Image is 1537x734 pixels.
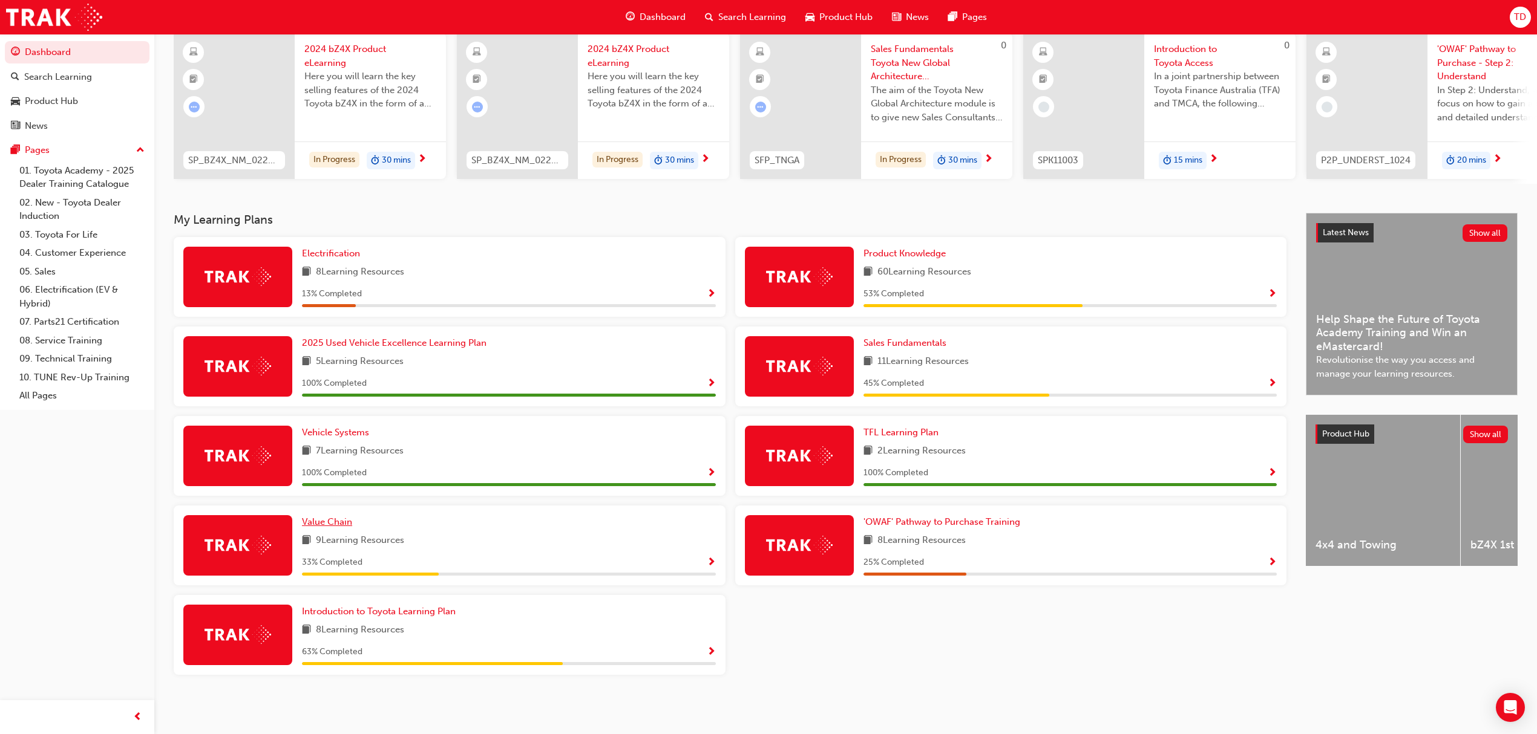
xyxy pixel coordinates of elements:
[864,336,951,350] a: Sales Fundamentals
[174,33,446,179] a: SP_BZ4X_NM_0224_EL012024 bZ4X Product eLearningHere you will learn the key selling features of th...
[948,10,957,25] span: pages-icon
[755,154,799,167] span: SFP_TNGA
[1038,154,1078,167] span: SPK11003
[707,555,716,570] button: Show Progress
[302,533,311,548] span: book-icon
[6,4,102,31] img: Trak
[302,337,487,348] span: 2025 Used Vehicle Excellence Learning Plan
[189,72,198,88] span: booktick-icon
[1268,468,1277,479] span: Show Progress
[718,10,786,24] span: Search Learning
[11,96,20,107] span: car-icon
[1306,415,1460,566] a: 4x4 and Towing
[11,145,20,156] span: pages-icon
[24,70,92,84] div: Search Learning
[864,287,924,301] span: 53 % Completed
[588,70,719,111] span: Here you will learn the key selling features of the 2024 Toyota bZ4X in the form of a virtual 6-p...
[316,354,404,369] span: 5 Learning Resources
[1496,693,1525,722] div: Open Intercom Messenger
[302,606,456,617] span: Introduction to Toyota Learning Plan
[205,267,271,286] img: Trak
[25,119,48,133] div: News
[473,72,481,88] span: booktick-icon
[1023,33,1296,179] a: 0SPK11003Introduction to Toyota AccessIn a joint partnership between Toyota Finance Australia (TF...
[707,466,716,481] button: Show Progress
[309,152,359,168] div: In Progress
[766,536,833,554] img: Trak
[1322,429,1369,439] span: Product Hub
[1446,153,1455,169] span: duration-icon
[864,556,924,570] span: 25 % Completed
[695,5,796,30] a: search-iconSearch Learning
[25,94,78,108] div: Product Hub
[5,66,149,88] a: Search Learning
[640,10,686,24] span: Dashboard
[864,248,946,259] span: Product Knowledge
[1268,289,1277,300] span: Show Progress
[937,153,946,169] span: duration-icon
[473,45,481,60] span: learningResourceType_ELEARNING-icon
[766,267,833,286] img: Trak
[302,645,362,659] span: 63 % Completed
[15,331,149,350] a: 08. Service Training
[707,289,716,300] span: Show Progress
[11,121,20,132] span: news-icon
[864,377,924,391] span: 45 % Completed
[5,39,149,139] button: DashboardSearch LearningProduct HubNews
[1209,154,1218,165] span: next-icon
[948,154,977,167] span: 30 mins
[1323,227,1369,238] span: Latest News
[1154,70,1286,111] span: In a joint partnership between Toyota Finance Australia (TFA) and TMCA, the following module has ...
[15,313,149,331] a: 07. Parts21 Certification
[316,265,404,280] span: 8 Learning Resources
[796,5,882,30] a: car-iconProduct Hub
[1268,557,1277,568] span: Show Progress
[1174,154,1202,167] span: 15 mins
[205,446,271,465] img: Trak
[864,515,1025,529] a: 'OWAF' Pathway to Purchase Training
[15,349,149,368] a: 09. Technical Training
[302,444,311,459] span: book-icon
[766,446,833,465] img: Trak
[302,354,311,369] span: book-icon
[707,468,716,479] span: Show Progress
[756,72,764,88] span: booktick-icon
[756,45,764,60] span: learningResourceType_ELEARNING-icon
[707,647,716,658] span: Show Progress
[25,143,50,157] div: Pages
[939,5,997,30] a: pages-iconPages
[864,427,939,438] span: TFL Learning Plan
[984,154,993,165] span: next-icon
[1463,426,1509,443] button: Show all
[864,533,873,548] span: book-icon
[5,90,149,112] a: Product Hub
[962,10,987,24] span: Pages
[592,152,643,168] div: In Progress
[871,83,1003,125] span: The aim of the Toyota New Global Architecture module is to give new Sales Consultants and Sales P...
[1268,378,1277,389] span: Show Progress
[5,115,149,137] a: News
[304,70,436,111] span: Here you will learn the key selling features of the 2024 Toyota bZ4X in the form of a virtual 6-p...
[1001,40,1006,51] span: 0
[1163,153,1172,169] span: duration-icon
[1316,223,1507,242] a: Latest NewsShow all
[15,386,149,405] a: All Pages
[1322,102,1332,112] span: learningRecordVerb_NONE-icon
[472,102,483,112] span: learningRecordVerb_ATTEMPT-icon
[302,287,362,301] span: 13 % Completed
[882,5,939,30] a: news-iconNews
[302,248,360,259] span: Electrification
[302,516,352,527] span: Value Chain
[1316,313,1507,354] span: Help Shape the Future of Toyota Academy Training and Win an eMastercard!
[302,265,311,280] span: book-icon
[906,10,929,24] span: News
[304,42,436,70] span: 2024 bZ4X Product eLearning
[5,41,149,63] a: Dashboard
[654,153,663,169] span: duration-icon
[701,154,710,165] span: next-icon
[1154,42,1286,70] span: Introduction to Toyota Access
[371,153,379,169] span: duration-icon
[1268,287,1277,302] button: Show Progress
[1268,466,1277,481] button: Show Progress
